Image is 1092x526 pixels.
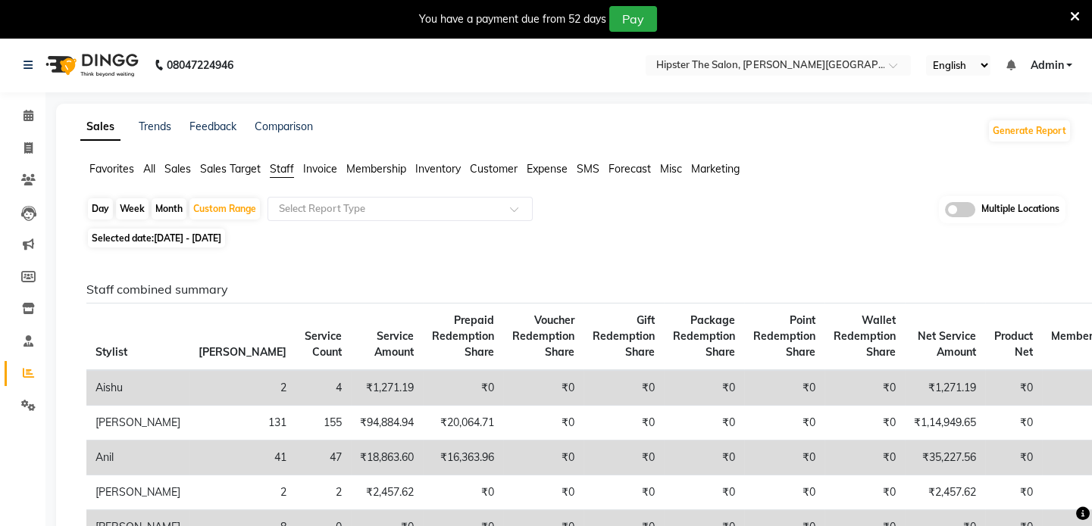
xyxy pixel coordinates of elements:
td: ₹0 [584,370,664,406]
td: ₹0 [824,406,905,440]
td: ₹0 [744,475,824,510]
td: ₹18,863.60 [351,440,423,475]
td: ₹0 [985,440,1042,475]
div: You have a payment due from 52 days [419,11,606,27]
td: ₹0 [824,475,905,510]
td: 155 [296,406,351,440]
td: ₹0 [503,406,584,440]
span: Selected date: [88,229,225,247]
td: ₹2,457.62 [351,475,423,510]
span: Stylist [95,345,127,359]
td: ₹94,884.94 [351,406,423,440]
span: Misc [660,162,682,176]
span: Multiple Locations [981,202,1059,217]
td: ₹0 [985,370,1042,406]
div: Day [88,198,113,219]
span: Wallet Redemption Share [834,313,896,359]
td: ₹1,271.19 [905,370,985,406]
td: ₹1,14,949.65 [905,406,985,440]
span: Sales Target [200,162,261,176]
td: ₹0 [985,406,1042,440]
td: ₹16,363.96 [423,440,503,475]
td: ₹0 [503,475,584,510]
b: 08047224946 [167,44,233,86]
td: ₹0 [664,475,744,510]
td: 4 [296,370,351,406]
span: Forecast [609,162,651,176]
td: 47 [296,440,351,475]
span: Service Count [305,329,342,359]
td: [PERSON_NAME] [86,406,189,440]
span: Staff [270,162,294,176]
span: Sales [164,162,191,176]
h6: Staff combined summary [86,282,1059,297]
span: Product Net [994,329,1033,359]
td: ₹0 [664,406,744,440]
td: 2 [189,475,296,510]
img: logo [39,44,142,86]
td: 131 [189,406,296,440]
span: [DATE] - [DATE] [154,232,221,244]
span: Admin [1030,58,1063,73]
td: Anil [86,440,189,475]
td: ₹0 [584,475,664,510]
td: ₹20,064.71 [423,406,503,440]
span: Favorites [89,162,134,176]
td: ₹1,271.19 [351,370,423,406]
td: ₹0 [744,440,824,475]
span: Voucher Redemption Share [512,313,574,359]
td: ₹0 [744,370,824,406]
span: Net Service Amount [918,329,976,359]
span: Marketing [691,162,740,176]
td: 2 [296,475,351,510]
div: Month [152,198,186,219]
a: Trends [139,120,171,133]
span: Invoice [303,162,337,176]
span: Point Redemption Share [753,313,815,359]
td: ₹0 [664,440,744,475]
a: Comparison [255,120,313,133]
td: ₹2,457.62 [905,475,985,510]
div: Custom Range [189,198,260,219]
td: [PERSON_NAME] [86,475,189,510]
td: 41 [189,440,296,475]
td: ₹0 [985,475,1042,510]
a: Feedback [189,120,236,133]
td: ₹0 [584,406,664,440]
span: Membership [346,162,406,176]
span: Service Amount [374,329,414,359]
span: Gift Redemption Share [593,313,655,359]
span: Expense [527,162,568,176]
td: ₹0 [503,440,584,475]
span: All [143,162,155,176]
td: ₹35,227.56 [905,440,985,475]
td: ₹0 [744,406,824,440]
td: ₹0 [503,370,584,406]
td: ₹0 [664,370,744,406]
div: Week [116,198,149,219]
td: ₹0 [824,370,905,406]
span: Package Redemption Share [673,313,735,359]
span: [PERSON_NAME] [199,345,286,359]
span: Prepaid Redemption Share [432,313,494,359]
a: Sales [80,114,120,141]
span: Inventory [415,162,461,176]
td: 2 [189,370,296,406]
span: Customer [470,162,518,176]
td: ₹0 [824,440,905,475]
span: SMS [577,162,599,176]
td: Aishu [86,370,189,406]
td: ₹0 [423,475,503,510]
td: ₹0 [584,440,664,475]
td: ₹0 [423,370,503,406]
button: Generate Report [989,120,1070,142]
button: Pay [609,6,657,32]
